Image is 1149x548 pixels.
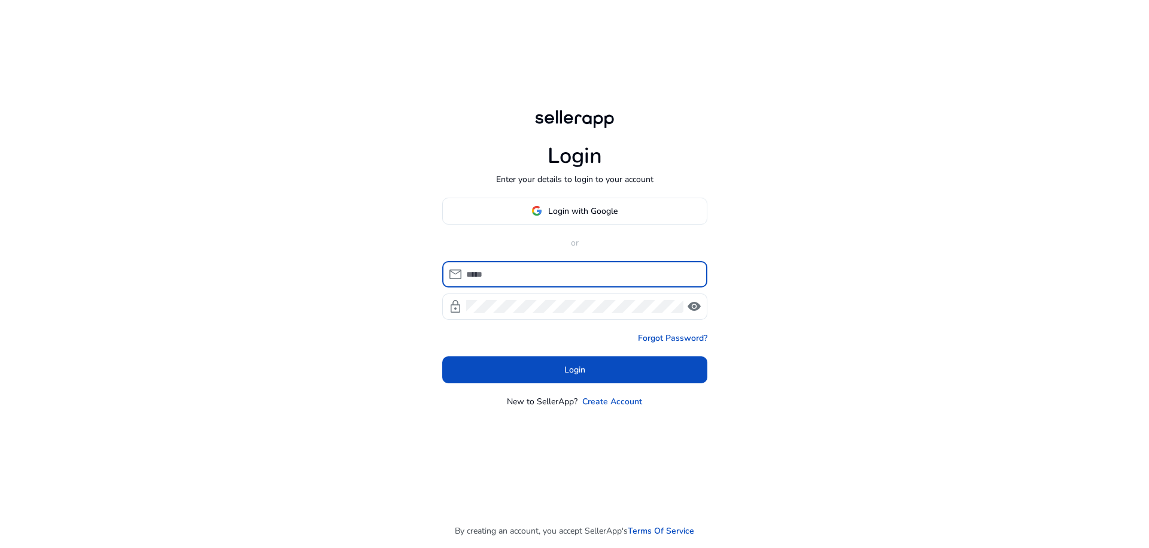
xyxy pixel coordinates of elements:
span: Login with Google [548,205,618,217]
span: visibility [687,299,701,314]
h1: Login [548,143,602,169]
span: lock [448,299,463,314]
p: New to SellerApp? [507,395,577,408]
a: Create Account [582,395,642,408]
a: Terms Of Service [628,525,694,537]
button: Login with Google [442,198,707,225]
a: Forgot Password? [638,332,707,344]
span: Login [564,364,585,376]
span: mail [448,267,463,281]
button: Login [442,356,707,383]
img: google-logo.svg [531,205,542,216]
p: Enter your details to login to your account [496,173,653,186]
p: or [442,237,707,249]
